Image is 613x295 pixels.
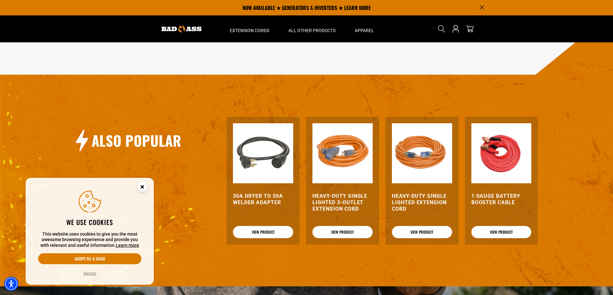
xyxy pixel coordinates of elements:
h2: Also Popular [92,131,181,150]
a: View Product [233,226,293,238]
a: cart [465,25,475,33]
button: Close this option [131,178,154,198]
button: Accept all & close [38,253,141,264]
a: Heavy-Duty Single Lighted 3-Outlet Extension Cord [312,193,373,212]
aside: Cookie Consent [26,178,154,285]
h2: We use cookies [38,218,141,226]
a: Heavy-Duty Single Lighted Extension Cord [392,193,452,212]
button: Decline [82,270,98,277]
img: orange [471,123,532,184]
img: black [233,123,293,184]
span: Extension Cords [230,28,269,33]
summary: All Other Products [279,15,345,42]
summary: Search [436,24,447,34]
a: View Product [392,226,452,238]
a: This website uses cookies to give you the most awesome browsing experience and provide you with r... [116,243,139,248]
img: orange [392,123,452,184]
span: Apparel [355,28,374,33]
span: All Other Products [288,28,335,33]
img: Bad Ass Extension Cords [162,26,202,32]
summary: Apparel [345,15,384,42]
p: This website uses cookies to give you the most awesome browsing experience and provide you with r... [38,231,141,248]
a: View Product [312,226,373,238]
a: View Product [471,226,532,238]
div: Accessibility Menu [4,277,18,291]
img: orange [312,123,373,184]
a: 1 Gauge Battery Booster Cable [471,193,532,206]
a: 30A Dryer to 50A Welder Adapter [233,193,293,206]
summary: Extension Cords [220,15,279,42]
a: Open this option [451,15,461,42]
